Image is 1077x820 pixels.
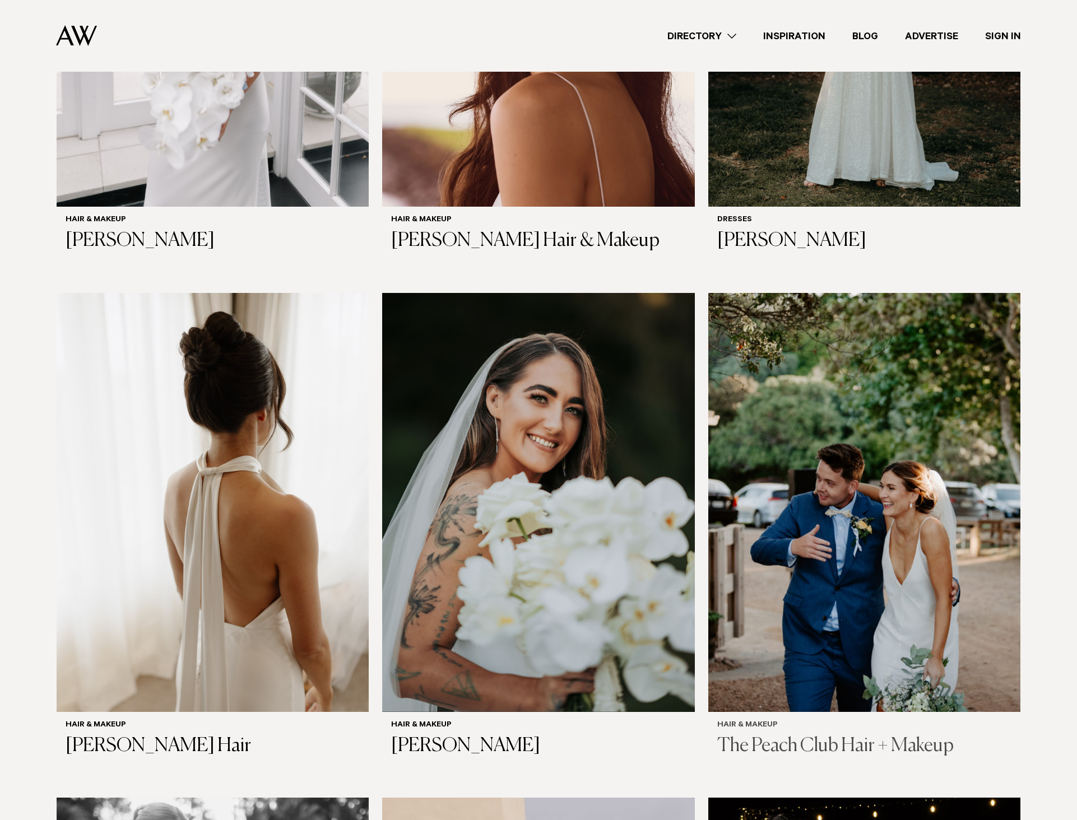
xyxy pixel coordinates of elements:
[391,735,685,758] h3: [PERSON_NAME]
[66,721,360,730] h6: Hair & Makeup
[708,293,1020,766] a: Auckland Weddings Hair & Makeup | The Peach Club Hair + Makeup Hair & Makeup The Peach Club Hair ...
[66,735,360,758] h3: [PERSON_NAME] Hair
[391,721,685,730] h6: Hair & Makeup
[717,721,1011,730] h6: Hair & Makeup
[717,230,1011,253] h3: [PERSON_NAME]
[56,25,97,46] img: Auckland Weddings Logo
[391,230,685,253] h3: [PERSON_NAME] Hair & Makeup
[717,735,1011,758] h3: The Peach Club Hair + Makeup
[66,230,360,253] h3: [PERSON_NAME]
[972,29,1034,44] a: Sign In
[708,293,1020,712] img: Auckland Weddings Hair & Makeup | The Peach Club Hair + Makeup
[391,216,685,225] h6: Hair & Makeup
[839,29,892,44] a: Blog
[57,293,369,766] a: Auckland Weddings Hair & Makeup | Amanda Preston Hair Hair & Makeup [PERSON_NAME] Hair
[892,29,972,44] a: Advertise
[57,293,369,712] img: Auckland Weddings Hair & Makeup | Amanda Preston Hair
[654,29,750,44] a: Directory
[382,293,694,712] img: Auckland Weddings Hair & Makeup | Grayson Coutts
[382,293,694,766] a: Auckland Weddings Hair & Makeup | Grayson Coutts Hair & Makeup [PERSON_NAME]
[717,216,1011,225] h6: Dresses
[750,29,839,44] a: Inspiration
[66,216,360,225] h6: Hair & Makeup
